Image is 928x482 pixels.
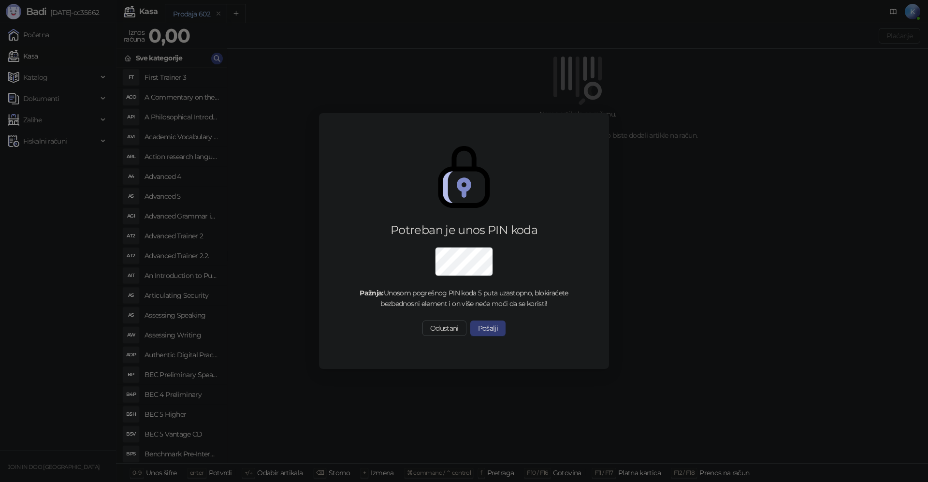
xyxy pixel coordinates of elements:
[346,288,582,309] div: Unosom pogrešnog PIN koda 5 puta uzastopno, blokiraćete bezbednosni element i on više neće moći d...
[346,222,582,238] div: Potreban je unos PIN koda
[470,321,506,336] button: Pošalji
[360,289,384,297] strong: Pažnja:
[433,146,495,208] img: secure.svg
[422,321,466,336] button: Odustani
